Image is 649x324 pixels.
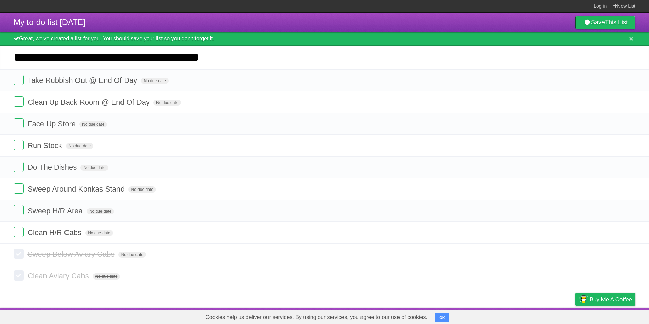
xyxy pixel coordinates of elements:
span: No due date [87,208,114,214]
label: Done [14,270,24,281]
label: Done [14,162,24,172]
span: No due date [118,252,146,258]
a: Terms [543,309,558,322]
label: Done [14,140,24,150]
label: Done [14,205,24,215]
span: My to-do list [DATE] [14,18,86,27]
span: No due date [80,165,108,171]
label: Done [14,118,24,128]
img: Buy me a coffee [579,293,588,305]
span: No due date [93,273,120,280]
span: Clean H/R Cabs [27,228,83,237]
a: Buy me a coffee [575,293,635,306]
span: Do The Dishes [27,163,78,172]
span: No due date [141,78,168,84]
a: Privacy [567,309,584,322]
span: Sweep Around Konkas Stand [27,185,126,193]
b: This List [605,19,628,26]
a: About [485,309,499,322]
span: No due date [85,230,113,236]
span: Clean Up Back Room @ End Of Day [27,98,151,106]
label: Done [14,183,24,194]
a: SaveThis List [575,16,635,29]
span: No due date [153,100,181,106]
span: Cookies help us deliver our services. By using our services, you agree to our use of cookies. [199,310,434,324]
span: No due date [128,186,156,193]
a: Suggest a feature [593,309,635,322]
span: Buy me a coffee [590,293,632,305]
button: OK [435,313,449,322]
span: Run Stock [27,141,64,150]
a: Developers [507,309,535,322]
label: Done [14,75,24,85]
span: Clean Aviary Cabs [27,272,91,280]
span: No due date [79,121,107,127]
span: Take Rubbish Out @ End Of Day [27,76,139,85]
label: Done [14,227,24,237]
span: Sweep H/R Area [27,206,85,215]
span: Sweep Below Aviary Cabs [27,250,116,258]
span: Face Up Store [27,120,77,128]
label: Done [14,249,24,259]
label: Done [14,96,24,107]
span: No due date [66,143,93,149]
